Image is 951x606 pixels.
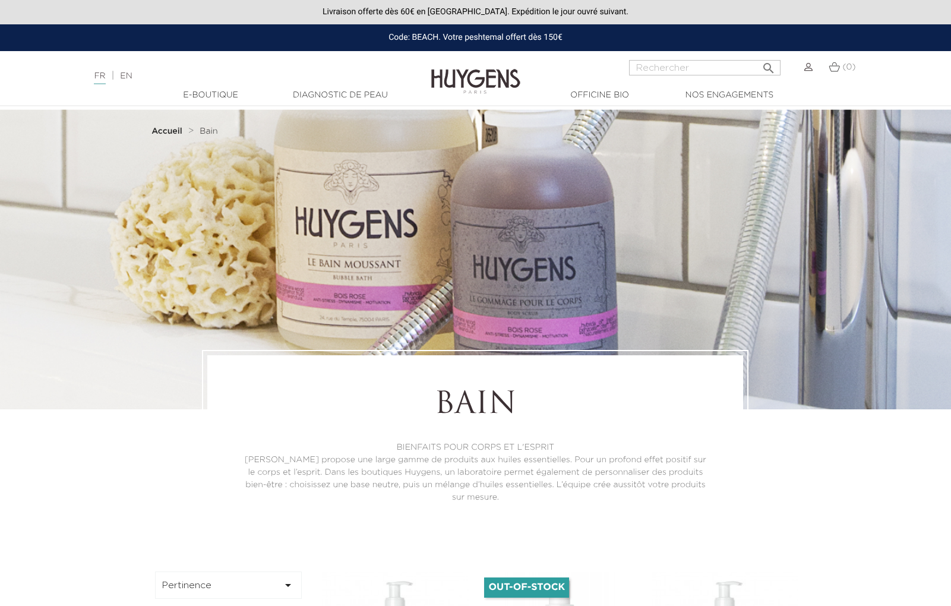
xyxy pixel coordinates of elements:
button:  [758,56,779,72]
span: Bain [200,127,217,135]
li: Out-of-Stock [484,577,569,598]
i:  [281,578,295,592]
h1: Bain [240,388,710,424]
strong: Accueil [151,127,182,135]
a: FR [94,72,105,84]
a: Officine Bio [541,89,659,102]
button: Pertinence [155,572,302,599]
a: EN [120,72,132,80]
img: Huygens [431,50,520,96]
p: BIENFAITS POUR CORPS ET L'ESPRIT [240,441,710,454]
a: Nos engagements [670,89,789,102]
a: Diagnostic de peau [281,89,400,102]
a: Accueil [151,127,185,136]
a: Bain [200,127,217,136]
input: Rechercher [629,60,781,75]
a: E-Boutique [151,89,270,102]
span: (0) [843,63,856,71]
i:  [762,58,776,72]
div: | [88,69,387,83]
p: [PERSON_NAME] propose une large gamme de produits aux huiles essentielles. Pour un profond effet ... [240,454,710,504]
